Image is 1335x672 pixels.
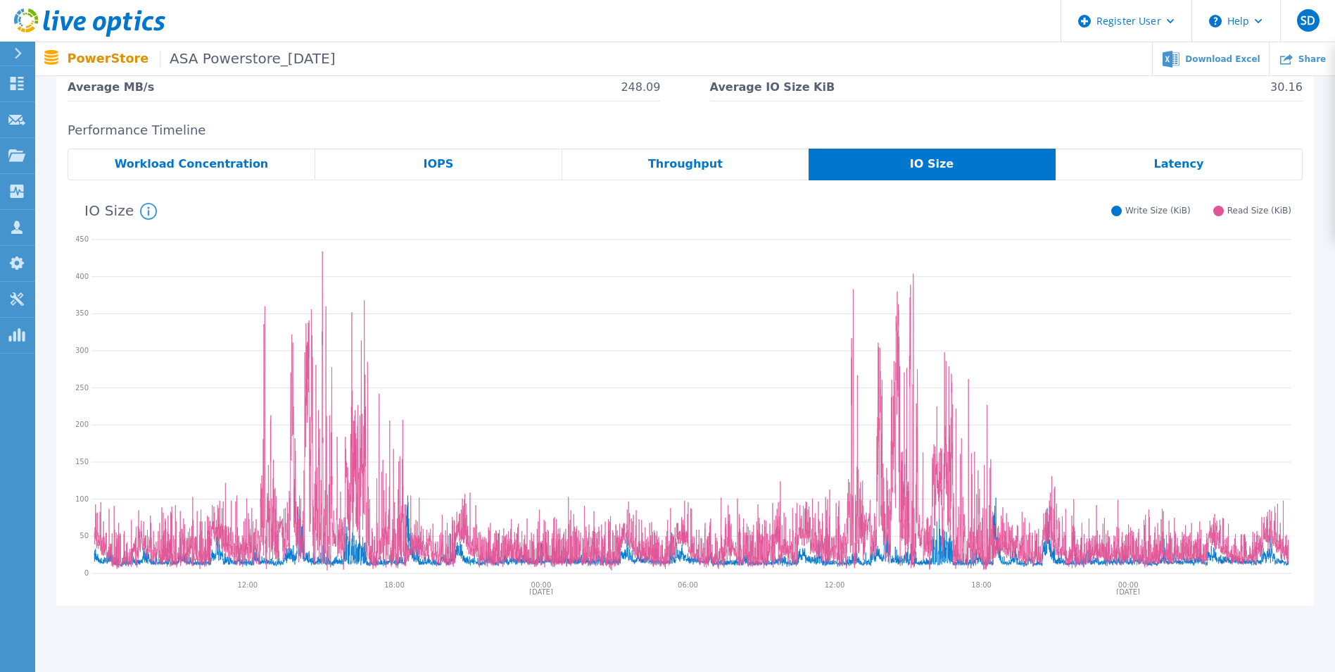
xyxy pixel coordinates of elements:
[1154,158,1204,170] span: Latency
[84,203,156,220] h4: IO Size
[423,158,453,170] span: IOPS
[75,235,89,243] text: 450
[1301,15,1315,26] span: SD
[75,272,89,280] text: 400
[75,494,89,502] text: 100
[1270,73,1303,101] span: 30.16
[678,581,699,589] text: 06:00
[115,158,269,170] span: Workload Concentration
[75,458,89,466] text: 150
[84,569,89,577] text: 0
[1298,55,1326,63] span: Share
[910,158,954,170] span: IO Size
[68,73,154,101] span: Average MB/s
[710,73,835,101] span: Average IO Size KiB
[75,421,89,428] text: 200
[75,347,89,354] text: 300
[160,51,335,67] span: ASA Powerstore_[DATE]
[1118,588,1142,596] text: [DATE]
[973,581,993,589] text: 18:00
[1125,206,1191,216] span: Write Size (KiB)
[68,51,336,67] p: PowerStore
[80,532,89,540] text: 50
[530,588,554,596] text: [DATE]
[648,158,723,170] span: Throughput
[75,309,89,317] text: 350
[1185,55,1260,63] span: Download Excel
[75,383,89,391] text: 250
[68,123,1303,138] h2: Performance Timeline
[825,581,846,589] text: 12:00
[621,73,660,101] span: 248.09
[532,581,552,589] text: 00:00
[1227,206,1291,216] span: Read Size (KiB)
[238,581,258,589] text: 12:00
[385,581,405,589] text: 18:00
[1120,581,1140,589] text: 00:00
